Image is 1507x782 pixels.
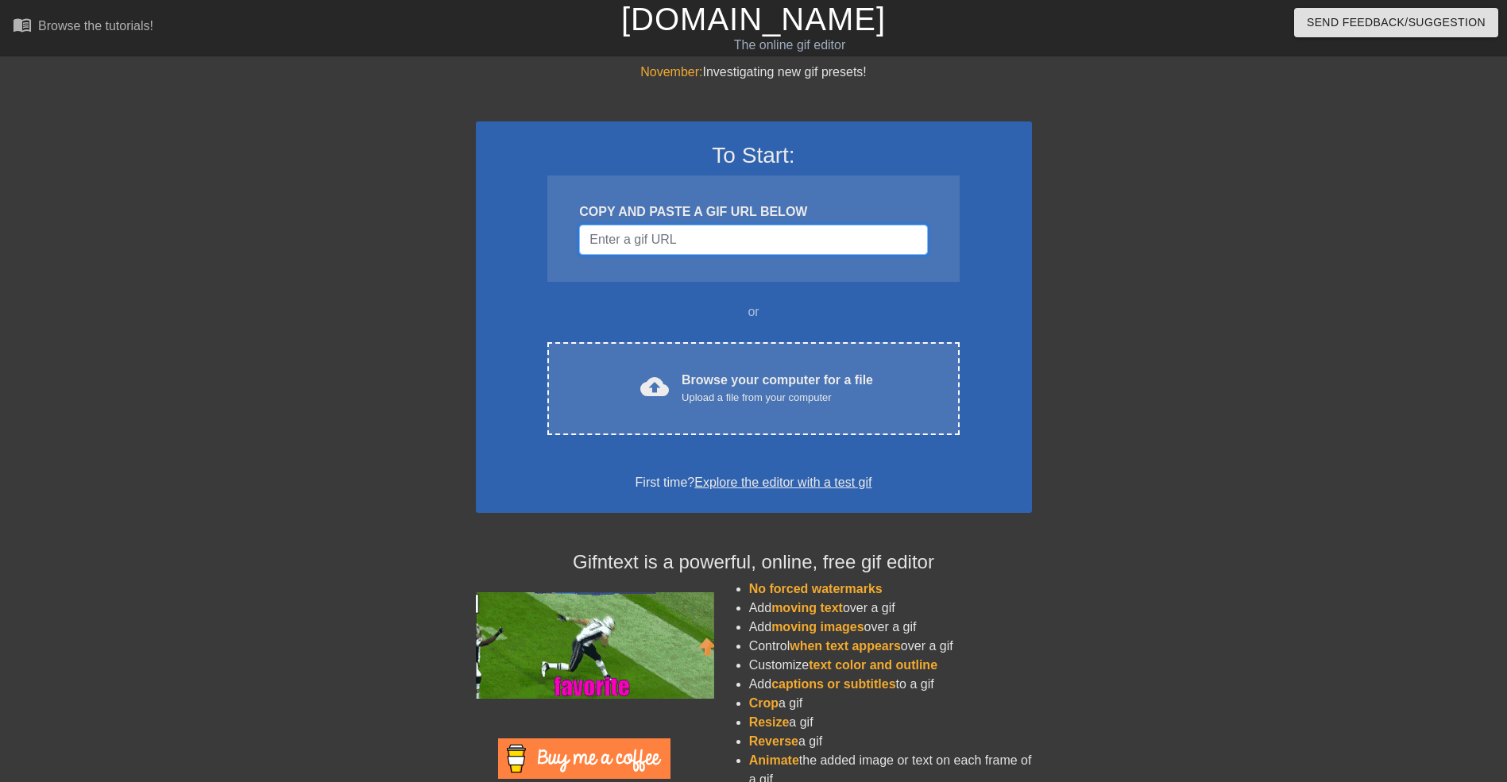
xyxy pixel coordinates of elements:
[498,738,670,779] img: Buy Me A Coffee
[749,715,790,729] span: Resize
[476,551,1032,574] h4: Gifntext is a powerful, online, free gif editor
[682,371,873,406] div: Browse your computer for a file
[771,601,843,614] span: moving text
[1307,13,1486,33] span: Send Feedback/Suggestion
[476,63,1032,82] div: Investigating new gif presets!
[579,225,927,255] input: Username
[1294,8,1498,37] button: Send Feedback/Suggestion
[749,599,1032,618] li: Add over a gif
[749,637,1032,656] li: Control over a gif
[749,582,883,595] span: No forced watermarks
[38,19,153,33] div: Browse the tutorials!
[517,302,991,322] div: or
[497,473,1011,492] div: First time?
[790,639,901,653] span: when text appears
[510,36,1068,55] div: The online gif editor
[694,476,871,489] a: Explore the editor with a test gif
[749,618,1032,637] li: Add over a gif
[621,2,886,37] a: [DOMAIN_NAME]
[771,677,895,691] span: captions or subtitles
[13,15,32,34] span: menu_book
[13,15,153,40] a: Browse the tutorials!
[497,142,1011,169] h3: To Start:
[749,732,1032,751] li: a gif
[640,65,702,79] span: November:
[749,656,1032,675] li: Customize
[640,372,669,401] span: cloud_upload
[749,696,779,710] span: Crop
[749,713,1032,732] li: a gif
[682,390,873,406] div: Upload a file from your computer
[809,658,937,672] span: text color and outline
[771,620,864,634] span: moving images
[749,675,1032,694] li: Add to a gif
[749,753,799,767] span: Animate
[749,734,798,748] span: Reverse
[476,592,714,699] img: football_small.gif
[749,694,1032,713] li: a gif
[579,202,927,222] div: COPY AND PASTE A GIF URL BELOW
